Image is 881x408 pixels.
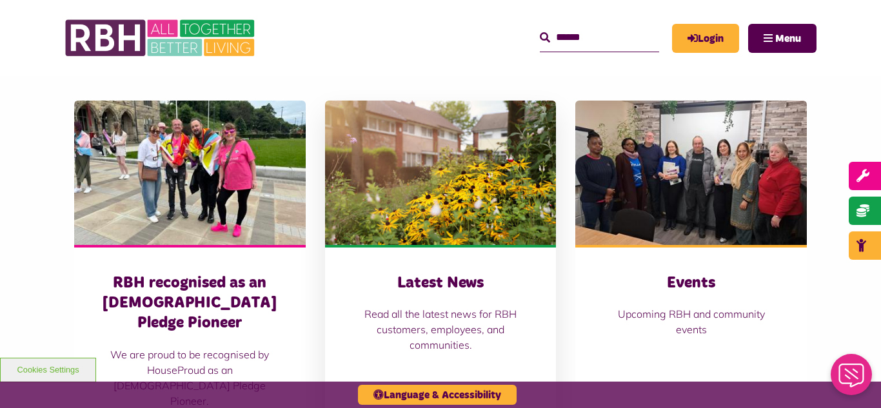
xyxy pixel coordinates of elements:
[540,24,659,52] input: Search
[351,273,531,293] h3: Latest News
[74,101,306,245] img: RBH customers and colleagues at the Rochdale Pride event outside the town hall
[601,273,781,293] h3: Events
[100,273,280,334] h3: RBH recognised as an [DEMOGRAPHIC_DATA] Pledge Pioneer
[672,24,739,53] a: MyRBH
[601,306,781,337] p: Upcoming RBH and community events
[64,13,258,63] img: RBH
[823,350,881,408] iframe: Netcall Web Assistant for live chat
[351,306,531,353] p: Read all the latest news for RBH customers, employees, and communities.
[358,385,517,405] button: Language & Accessibility
[575,101,807,245] img: Group photo of customers and colleagues at Spotland Community Centre
[775,34,801,44] span: Menu
[325,101,557,245] img: SAZ MEDIA RBH HOUSING4
[748,24,817,53] button: Navigation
